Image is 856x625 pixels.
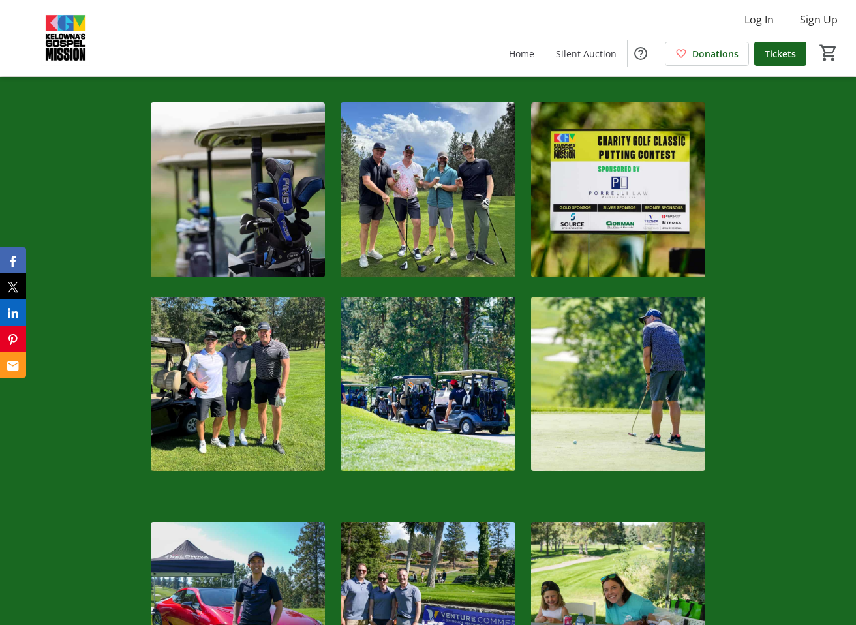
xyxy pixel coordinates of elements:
img: Kelowna's Gospel Mission's Logo [8,5,124,70]
a: Tickets [754,42,806,66]
img: undefined [531,102,706,277]
img: undefined [151,297,326,472]
span: Sign Up [800,12,838,27]
button: Cart [817,41,840,65]
img: undefined [341,297,515,472]
a: Silent Auction [545,42,627,66]
button: Log In [734,9,784,30]
img: undefined [151,102,326,277]
span: Donations [692,47,739,61]
img: undefined [341,102,515,277]
span: Tickets [765,47,796,61]
span: Log In [744,12,774,27]
a: Donations [665,42,749,66]
a: Home [498,42,545,66]
img: undefined [531,297,706,472]
span: Silent Auction [556,47,617,61]
span: Home [509,47,534,61]
button: Sign Up [789,9,848,30]
button: Help [628,40,654,67]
